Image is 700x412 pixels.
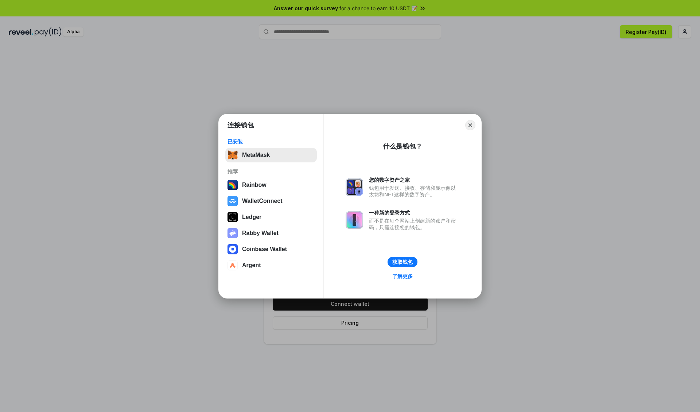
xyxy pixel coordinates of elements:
[225,178,317,192] button: Rainbow
[369,177,459,183] div: 您的数字资产之家
[242,230,279,236] div: Rabby Wallet
[369,217,459,231] div: 而不是在每个网站上创建新的账户和密码，只需连接您的钱包。
[242,198,283,204] div: WalletConnect
[369,209,459,216] div: 一种新的登录方式
[227,168,315,175] div: 推荐
[227,228,238,238] img: svg+xml,%3Csvg%20xmlns%3D%22http%3A%2F%2Fwww.w3.org%2F2000%2Fsvg%22%20fill%3D%22none%22%20viewBox...
[465,120,475,130] button: Close
[225,210,317,224] button: Ledger
[227,244,238,254] img: svg+xml,%3Csvg%20width%3D%2228%22%20height%3D%2228%22%20viewBox%3D%220%200%2028%2028%22%20fill%3D...
[388,272,417,281] a: 了解更多
[242,214,261,220] div: Ledger
[225,258,317,273] button: Argent
[392,273,413,280] div: 了解更多
[225,242,317,257] button: Coinbase Wallet
[242,152,270,158] div: MetaMask
[392,259,413,265] div: 获取钱包
[227,180,238,190] img: svg+xml,%3Csvg%20width%3D%22120%22%20height%3D%22120%22%20viewBox%3D%220%200%20120%20120%22%20fil...
[225,148,317,162] button: MetaMask
[242,262,261,269] div: Argent
[242,182,267,188] div: Rainbow
[369,185,459,198] div: 钱包用于发送、接收、存储和显示像以太坊和NFT这样的数字资产。
[227,212,238,222] img: svg+xml,%3Csvg%20xmlns%3D%22http%3A%2F%2Fwww.w3.org%2F2000%2Fsvg%22%20width%3D%2228%22%20height%3...
[242,246,287,253] div: Coinbase Wallet
[346,211,363,229] img: svg+xml,%3Csvg%20xmlns%3D%22http%3A%2F%2Fwww.w3.org%2F2000%2Fsvg%22%20fill%3D%22none%22%20viewBox...
[346,178,363,196] img: svg+xml,%3Csvg%20xmlns%3D%22http%3A%2F%2Fwww.w3.org%2F2000%2Fsvg%22%20fill%3D%22none%22%20viewBox...
[227,196,238,206] img: svg+xml,%3Csvg%20width%3D%2228%22%20height%3D%2228%22%20viewBox%3D%220%200%2028%2028%22%20fill%3D...
[227,138,315,145] div: 已安装
[383,142,422,151] div: 什么是钱包？
[225,194,317,208] button: WalletConnect
[388,257,417,267] button: 获取钱包
[227,121,254,130] h1: 连接钱包
[227,150,238,160] img: svg+xml,%3Csvg%20fill%3D%22none%22%20height%3D%2233%22%20viewBox%3D%220%200%2035%2033%22%20width%...
[225,226,317,240] button: Rabby Wallet
[227,260,238,270] img: svg+xml,%3Csvg%20width%3D%2228%22%20height%3D%2228%22%20viewBox%3D%220%200%2028%2028%22%20fill%3D...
